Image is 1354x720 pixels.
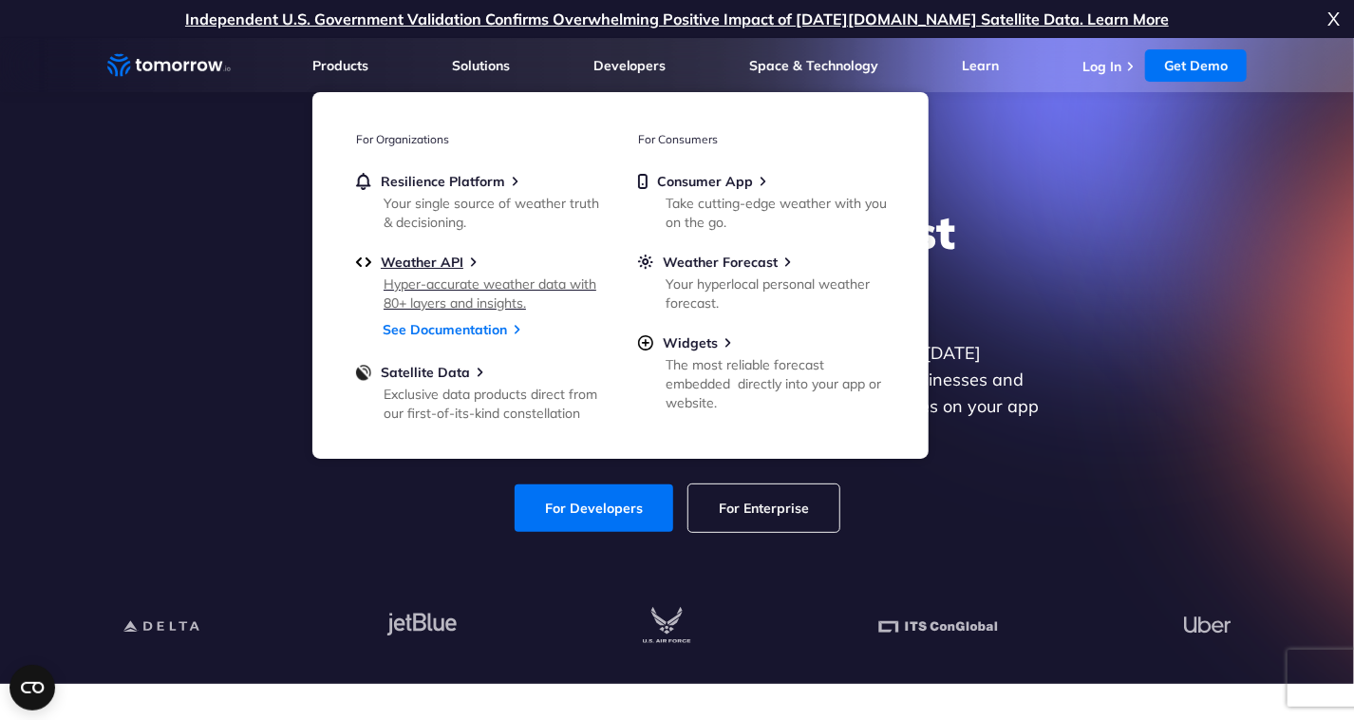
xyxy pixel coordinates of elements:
a: Independent U.S. Government Validation Confirms Overwhelming Positive Impact of [DATE][DOMAIN_NAM... [185,9,1169,28]
a: For Developers [515,484,673,532]
img: sun.svg [638,254,653,271]
a: Weather APIHyper-accurate weather data with 80+ layers and insights. [356,254,603,309]
img: satellite-data-menu.png [356,364,371,381]
span: Weather API [381,254,463,271]
h3: For Organizations [356,132,603,146]
a: Resilience PlatformYour single source of weather truth & decisioning. [356,173,603,228]
span: Satellite Data [381,364,470,381]
a: Solutions [452,57,510,74]
a: Space & Technology [749,57,878,74]
button: Open CMP widget [9,665,55,711]
a: For Enterprise [688,484,839,532]
span: Weather Forecast [663,254,778,271]
div: The most reliable forecast embedded directly into your app or website. [666,355,887,412]
span: Consumer App [657,173,753,190]
h1: Explore the World’s Best Weather API [310,203,1044,317]
a: See Documentation [383,321,507,338]
span: Widgets [663,334,718,351]
a: Home link [107,51,231,80]
a: Satellite DataExclusive data products direct from our first-of-its-kind constellation [356,364,603,419]
a: Weather ForecastYour hyperlocal personal weather forecast. [638,254,885,309]
a: Consumer AppTake cutting-edge weather with you on the go. [638,173,885,228]
a: Get Demo [1145,49,1247,82]
div: Take cutting-edge weather with you on the go. [666,194,887,232]
img: plus-circle.svg [638,334,653,351]
p: Get reliable and precise weather data through our free API. Count on [DATE][DOMAIN_NAME] for quic... [310,340,1044,446]
a: Products [312,57,368,74]
h3: For Consumers [638,132,885,146]
span: Resilience Platform [381,173,505,190]
div: Hyper-accurate weather data with 80+ layers and insights. [384,275,605,313]
a: Learn [962,57,999,74]
img: bell.svg [356,173,371,190]
a: Developers [593,57,667,74]
img: mobile.svg [638,173,648,190]
a: Log In [1082,58,1121,75]
img: api.svg [356,254,371,271]
div: Your hyperlocal personal weather forecast. [666,275,887,313]
div: Exclusive data products direct from our first-of-its-kind constellation [384,385,605,423]
div: Your single source of weather truth & decisioning. [384,194,605,232]
a: WidgetsThe most reliable forecast embedded directly into your app or website. [638,334,885,408]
